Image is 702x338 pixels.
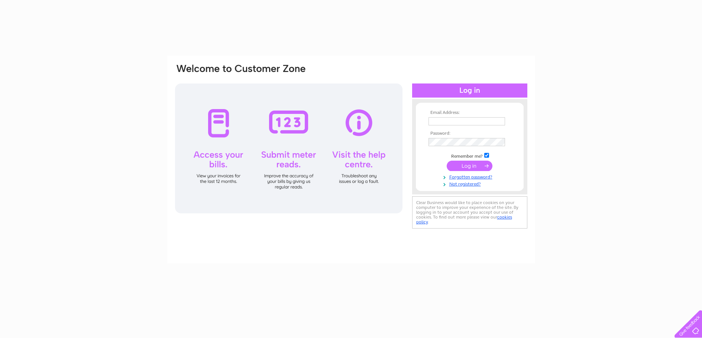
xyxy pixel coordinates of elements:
div: Clear Business would like to place cookies on your computer to improve your experience of the sit... [412,196,527,229]
th: Email Address: [427,110,513,115]
a: Not registered? [428,180,513,187]
input: Submit [447,161,492,171]
a: cookies policy [416,214,512,224]
td: Remember me? [427,152,513,159]
th: Password: [427,131,513,136]
a: Forgotten password? [428,173,513,180]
